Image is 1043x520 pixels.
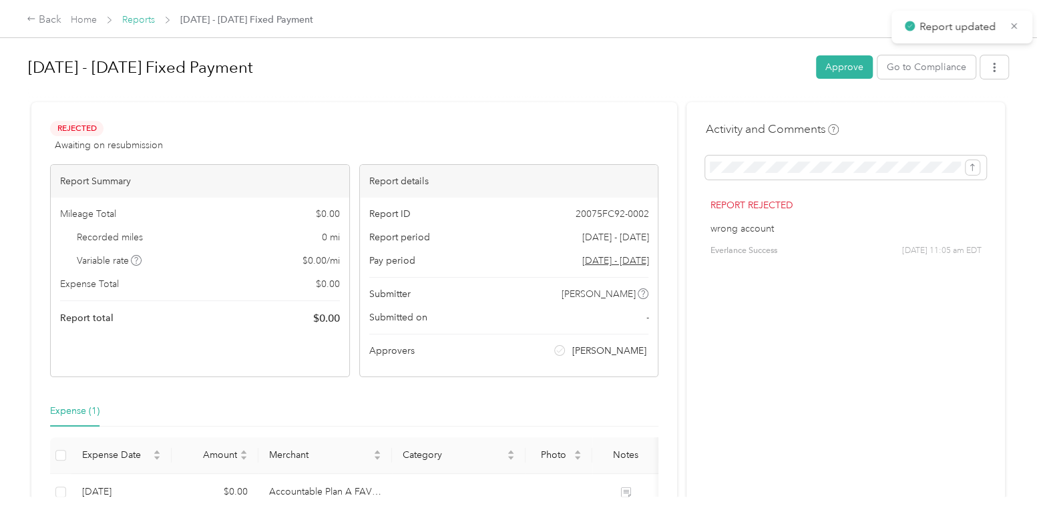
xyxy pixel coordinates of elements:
[710,245,777,257] span: Everlance Success
[582,230,648,244] span: [DATE] - [DATE]
[369,230,430,244] span: Report period
[50,404,99,419] div: Expense (1)
[313,310,340,326] span: $ 0.00
[240,454,248,462] span: caret-down
[526,437,592,474] th: Photo
[360,165,658,198] div: Report details
[240,448,248,456] span: caret-up
[316,277,340,291] span: $ 0.00
[258,437,392,474] th: Merchant
[77,230,143,244] span: Recorded miles
[51,165,349,198] div: Report Summary
[153,454,161,462] span: caret-down
[902,245,982,257] span: [DATE] 11:05 am EDT
[536,449,571,461] span: Photo
[369,287,411,301] span: Submitter
[507,448,515,456] span: caret-up
[705,121,839,138] h4: Activity and Comments
[369,310,427,324] span: Submitted on
[968,445,1043,520] iframe: Everlance-gr Chat Button Frame
[71,474,172,511] td: 10-2-2025
[258,474,392,511] td: Accountable Plan A FAVR program
[582,254,648,268] span: Go to pay period
[172,474,258,511] td: $0.00
[710,222,982,236] p: wrong account
[369,254,415,268] span: Pay period
[180,13,313,27] span: [DATE] - [DATE] Fixed Payment
[919,19,1000,35] p: Report updated
[269,449,371,461] span: Merchant
[77,254,142,268] span: Variable rate
[592,437,659,474] th: Notes
[816,55,873,79] button: Approve
[50,121,103,136] span: Rejected
[572,344,646,358] span: [PERSON_NAME]
[373,454,381,462] span: caret-down
[507,454,515,462] span: caret-down
[574,454,582,462] span: caret-down
[575,207,648,221] span: 20075FC92-0002
[302,254,340,268] span: $ 0.00 / mi
[82,449,150,461] span: Expense Date
[60,207,116,221] span: Mileage Total
[392,437,526,474] th: Category
[27,12,61,28] div: Back
[71,14,97,25] a: Home
[60,311,114,325] span: Report total
[373,448,381,456] span: caret-up
[646,310,648,324] span: -
[710,198,982,212] p: Report rejected
[172,437,258,474] th: Amount
[55,138,163,152] span: Awaiting on resubmission
[574,448,582,456] span: caret-up
[182,449,237,461] span: Amount
[369,207,411,221] span: Report ID
[71,437,172,474] th: Expense Date
[122,14,155,25] a: Reports
[60,277,119,291] span: Expense Total
[877,55,976,79] button: Go to Compliance
[316,207,340,221] span: $ 0.00
[322,230,340,244] span: 0 mi
[28,51,807,83] h1: Oct 1 - 31, 2025 Fixed Payment
[369,344,415,358] span: Approvers
[153,448,161,456] span: caret-up
[403,449,504,461] span: Category
[562,287,636,301] span: [PERSON_NAME]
